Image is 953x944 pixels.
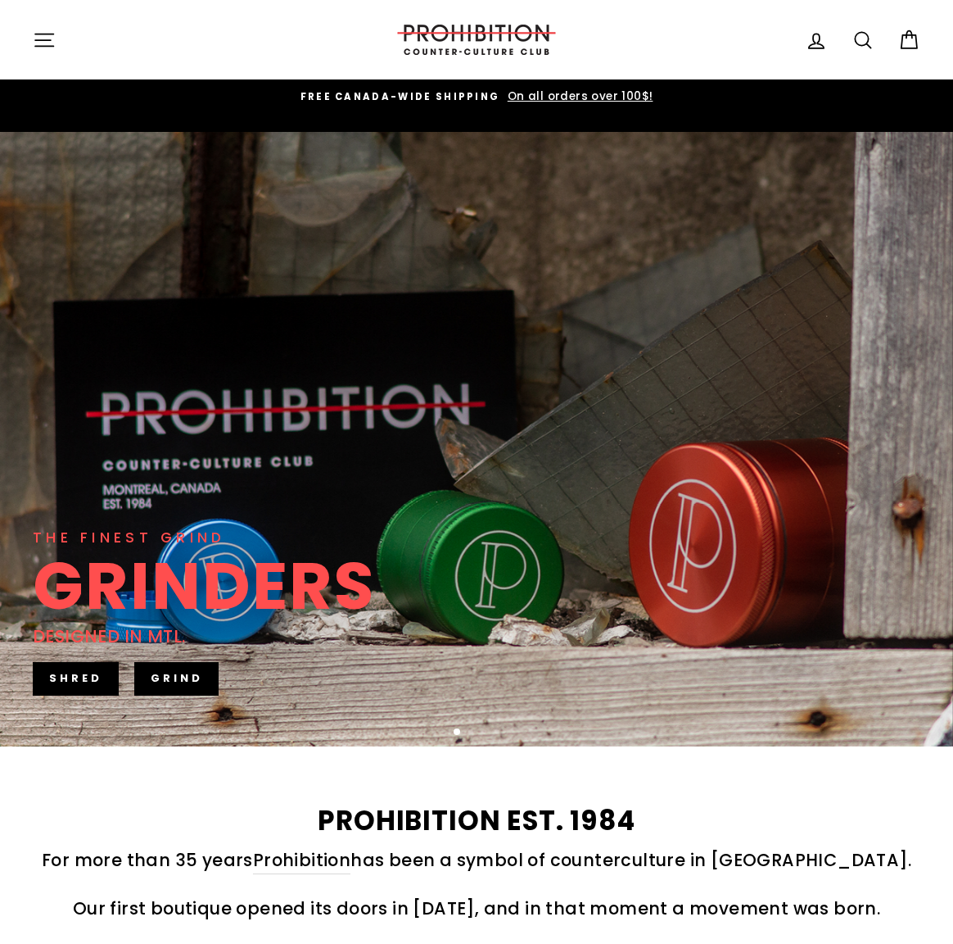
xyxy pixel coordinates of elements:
div: THE FINEST GRIND [33,526,225,549]
button: 3 [481,729,490,737]
button: 1 [454,728,462,737]
a: FREE CANADA-WIDE SHIPPING On all orders over 100$! [37,88,916,106]
div: GRINDERS [33,553,375,619]
span: FREE CANADA-WIDE SHIPPING [300,90,500,103]
h2: PROHIBITION EST. 1984 [33,808,920,835]
p: Our first boutique opened its doors in [DATE], and in that moment a movement was born. [33,895,920,922]
a: SHRED [33,662,119,695]
button: 4 [495,729,503,737]
a: GRIND [134,662,219,695]
a: Prohibition [253,846,350,874]
span: On all orders over 100$! [504,88,653,104]
div: DESIGNED IN MTL. [33,623,185,650]
button: 2 [468,729,476,737]
p: For more than 35 years has been a symbol of counterculture in [GEOGRAPHIC_DATA]. [33,846,920,874]
img: PROHIBITION COUNTER-CULTURE CLUB [395,25,558,55]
